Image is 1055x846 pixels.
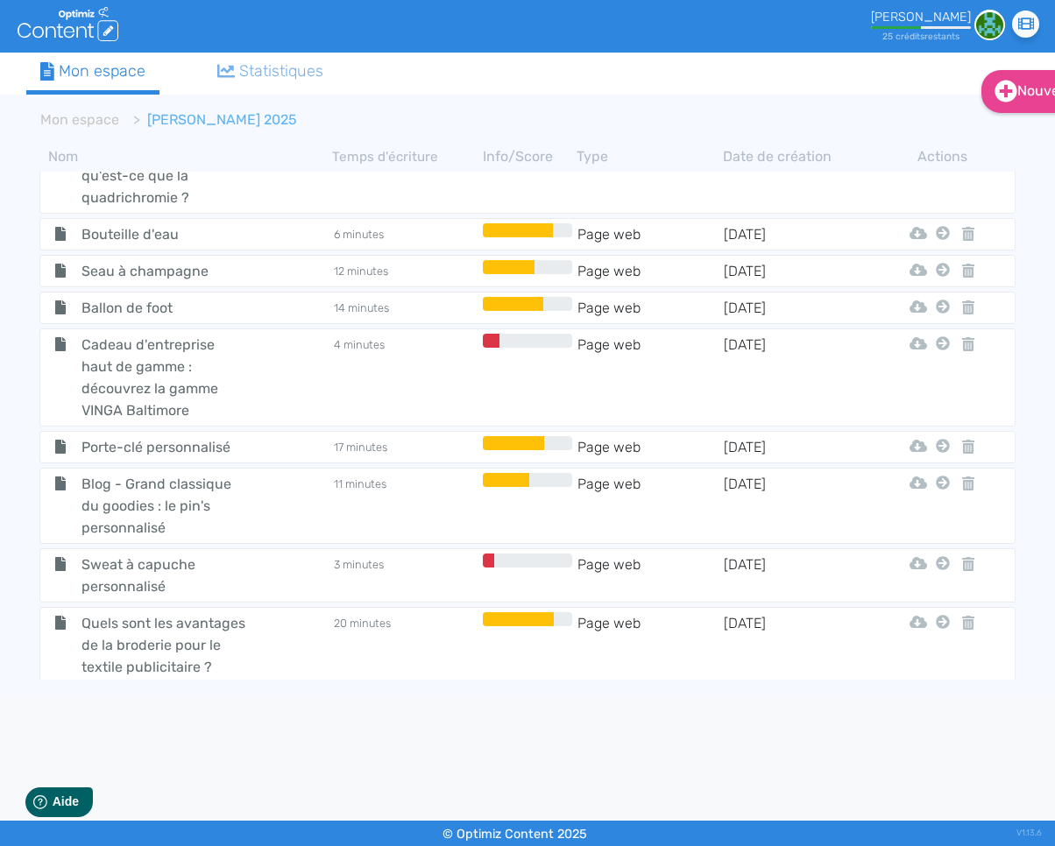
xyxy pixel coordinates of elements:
[333,297,479,319] td: 14 minutes
[577,612,723,678] td: Page web
[68,436,261,458] span: Porte-clé personnalisé
[722,473,868,539] td: [DATE]
[26,53,159,95] a: Mon espace
[920,31,924,42] span: s
[332,146,478,167] th: Temps d'écriture
[478,146,576,167] th: Info/Score
[722,260,868,282] td: [DATE]
[577,297,723,319] td: Page web
[577,223,723,245] td: Page web
[577,143,723,208] td: Page web
[722,223,868,245] td: [DATE]
[723,146,869,167] th: Date de création
[333,334,479,421] td: 4 minutes
[577,334,723,421] td: Page web
[882,31,959,42] small: 25 crédit restant
[40,111,119,128] a: Mon espace
[333,260,479,282] td: 12 minutes
[722,143,868,208] td: [DATE]
[1016,821,1042,846] div: V1.13.6
[722,297,868,319] td: [DATE]
[68,473,261,539] span: Blog - Grand classique du goodies : le pin's personnalisé
[333,553,479,597] td: 3 minutes
[217,60,324,83] div: Statistiques
[68,297,261,319] span: Ballon de foot
[333,612,479,678] td: 20 minutes
[931,146,953,167] th: Actions
[722,612,868,678] td: [DATE]
[577,473,723,539] td: Page web
[443,827,587,842] small: © Optimiz Content 2025
[577,553,723,597] td: Page web
[68,143,261,208] span: Impression quadri : qu'est-ce que la quadrichromie ?
[722,334,868,421] td: [DATE]
[333,473,479,539] td: 11 minutes
[577,436,723,458] td: Page web
[974,10,1005,40] img: 1e30b6080cd60945577255910d948632
[26,99,882,141] nav: breadcrumb
[577,146,723,167] th: Type
[871,10,971,25] div: [PERSON_NAME]
[333,436,479,458] td: 17 minutes
[68,223,261,245] span: Bouteille d'eau
[68,612,261,678] span: Quels sont les avantages de la broderie pour le textile publicitaire ?
[68,260,261,282] span: Seau à champagne
[68,334,261,421] span: Cadeau d'entreprise haut de gamme : découvrez la gamme VINGA Baltimore
[68,553,261,597] span: Sweat à capuche personnalisé
[333,223,479,245] td: 6 minutes
[39,146,332,167] th: Nom
[119,109,297,130] li: [PERSON_NAME] 2025
[577,260,723,282] td: Page web
[333,143,479,208] td: une heure
[722,436,868,458] td: [DATE]
[203,53,338,90] a: Statistiques
[40,60,145,83] div: Mon espace
[722,553,868,597] td: [DATE]
[955,31,959,42] span: s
